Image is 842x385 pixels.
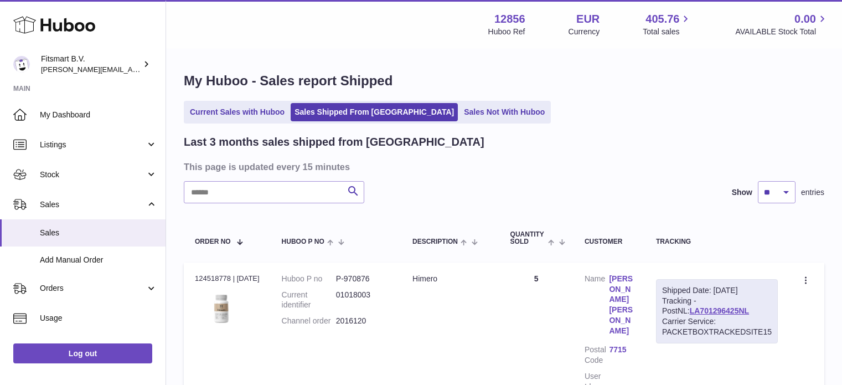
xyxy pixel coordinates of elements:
a: Sales Shipped From [GEOGRAPHIC_DATA] [291,103,458,121]
dt: Current identifier [282,290,336,311]
strong: EUR [576,12,600,27]
span: Total sales [643,27,692,37]
dd: P-970876 [336,274,390,284]
dt: Name [585,274,609,339]
div: Currency [569,27,600,37]
img: 128561711358723.png [195,287,250,327]
div: Huboo Ref [488,27,525,37]
span: [PERSON_NAME][EMAIL_ADDRESS][DOMAIN_NAME] [41,65,222,74]
dt: Postal Code [585,345,609,366]
a: Log out [13,343,152,363]
span: Listings [40,140,146,150]
a: 405.76 Total sales [643,12,692,37]
h3: This page is updated every 15 minutes [184,161,822,173]
a: 7715 [609,345,633,355]
div: Fitsmart B.V. [41,54,141,75]
dd: 01018003 [336,290,390,311]
span: 405.76 [645,12,679,27]
span: Orders [40,283,146,294]
dt: Channel order [282,316,336,326]
a: 0.00 AVAILABLE Stock Total [735,12,829,37]
dt: Huboo P no [282,274,336,284]
span: My Dashboard [40,110,157,120]
span: Description [412,238,458,245]
h2: Last 3 months sales shipped from [GEOGRAPHIC_DATA] [184,135,484,150]
label: Show [732,187,752,198]
div: Carrier Service: PACKETBOXTRACKEDSITE15 [662,316,772,337]
span: Sales [40,199,146,210]
div: Tracking - PostNL: [656,279,778,343]
div: Himero [412,274,488,284]
div: Shipped Date: [DATE] [662,285,772,296]
a: Sales Not With Huboo [460,103,549,121]
h1: My Huboo - Sales report Shipped [184,72,824,90]
span: Order No [195,238,231,245]
img: jonathan@leaderoo.com [13,56,30,73]
span: AVAILABLE Stock Total [735,27,829,37]
div: 124518778 | [DATE] [195,274,260,284]
span: Add Manual Order [40,255,157,265]
a: Current Sales with Huboo [186,103,288,121]
div: Tracking [656,238,778,245]
span: Usage [40,313,157,324]
span: Stock [40,170,146,180]
div: Customer [585,238,634,245]
dd: 2016120 [336,316,390,326]
span: Sales [40,228,157,238]
span: Quantity Sold [510,231,545,245]
span: 0.00 [794,12,816,27]
span: Huboo P no [282,238,324,245]
strong: 12856 [494,12,525,27]
a: LA701296425NL [690,306,749,315]
a: [PERSON_NAME] [PERSON_NAME] [609,274,633,336]
span: entries [801,187,824,198]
